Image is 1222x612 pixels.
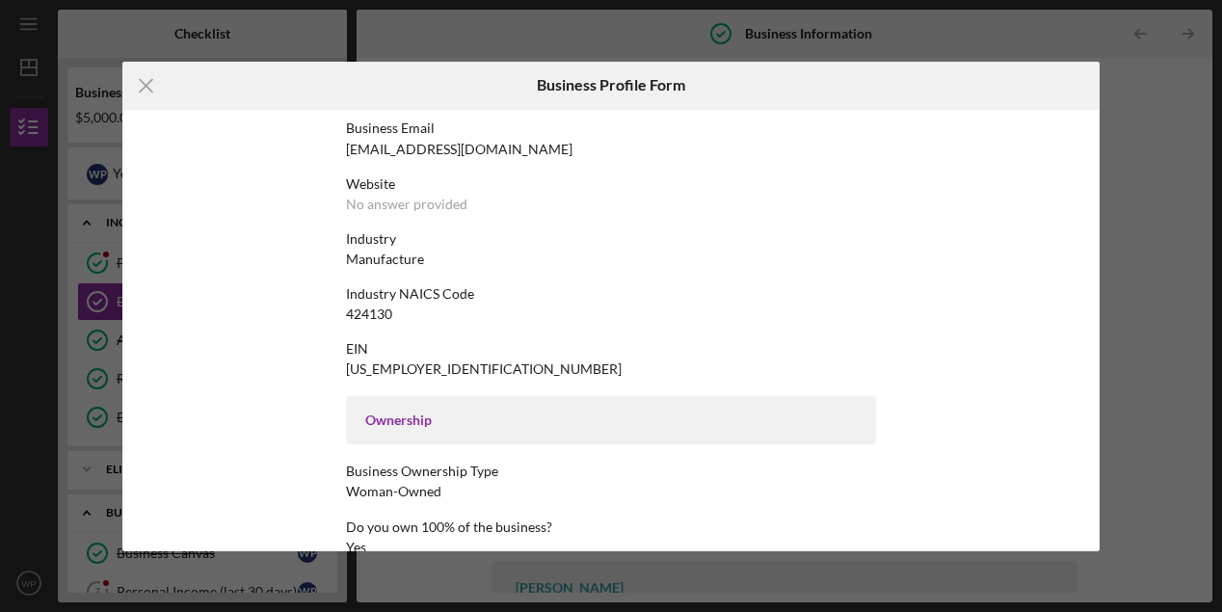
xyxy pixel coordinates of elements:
div: Do you own 100% of the business? [346,519,876,535]
div: Business Ownership Type [346,464,876,479]
div: Website [346,176,876,192]
div: EIN [346,341,876,357]
div: Yes [346,540,366,555]
div: Industry NAICS Code [346,286,876,302]
div: Ownership [365,412,857,428]
div: Business Email [346,120,876,136]
div: 424130 [346,306,392,322]
div: Manufacture [346,252,424,267]
div: Woman-Owned [346,484,441,499]
h6: Business Profile Form [537,76,685,93]
div: [US_EMPLOYER_IDENTIFICATION_NUMBER] [346,361,622,377]
div: [EMAIL_ADDRESS][DOMAIN_NAME] [346,142,572,157]
div: Industry [346,231,876,247]
div: No answer provided [346,197,467,212]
